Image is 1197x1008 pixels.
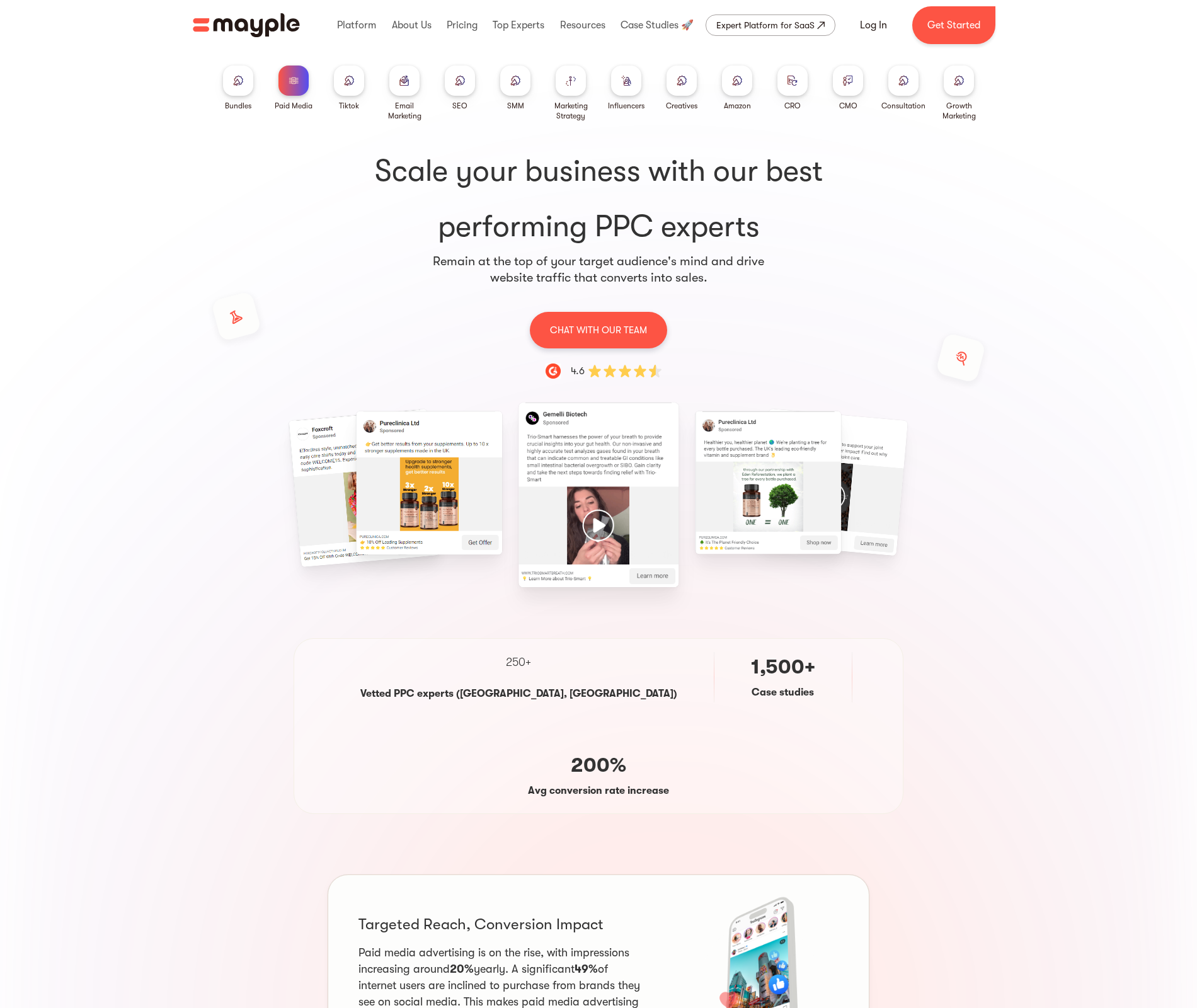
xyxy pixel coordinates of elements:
div: 1 / 15 [529,415,668,575]
a: Get Started [912,6,995,44]
p: 200% [571,753,626,778]
p: Remain at the top of your target audience's mind and drive website traffic that converts into sales. [432,253,765,286]
a: CHAT WITH OUR TEAM [530,311,667,348]
div: Creatives [666,101,697,111]
div: 3 / 15 [868,415,1007,550]
a: Paid Media [275,66,312,111]
a: SEO [445,66,475,111]
h1: performing PPC experts [215,151,982,247]
div: Marketing Strategy [548,101,593,121]
div: CMO [839,101,857,111]
div: SMM [507,101,524,111]
img: Mayple logo [193,13,300,37]
a: Bundles [223,66,253,111]
strong: 49% [575,963,598,975]
div: Tiktok [339,101,359,111]
a: Creatives [666,66,697,111]
div: Expert Platform for SaaS [716,18,815,33]
div: Bundles [225,101,251,111]
div: Growth Marketing [936,101,982,121]
p: CHAT WITH OUR TEAM [550,322,647,338]
div: Influencers [608,101,644,111]
a: Consultation [881,66,925,111]
a: Expert Platform for SaaS [706,14,835,36]
p: 250+ [506,654,531,671]
a: Log In [845,10,902,40]
p: Vetted PPC experts ([GEOGRAPHIC_DATA], [GEOGRAPHIC_DATA]) [360,686,677,701]
a: Marketing Strategy [548,66,593,121]
div: Email Marketing [382,101,427,121]
div: SEO [452,101,467,111]
a: Amazon [722,66,752,111]
strong: 20% [450,963,474,975]
p: 1,500+ [751,655,815,680]
div: 4.6 [571,364,585,379]
div: 15 / 15 [360,415,499,551]
a: Growth Marketing [936,66,982,121]
div: Consultation [881,101,925,111]
div: 14 / 15 [190,415,329,561]
a: CMO [833,66,863,111]
a: CRO [777,66,808,111]
div: Paid Media [275,101,312,111]
span: Scale your business with our best [215,151,982,192]
a: Influencers [608,66,644,111]
p: Targeted Reach, Conversion Impact [358,914,642,934]
div: 2 / 15 [698,415,837,551]
div: CRO [784,101,801,111]
a: Email Marketing [382,66,427,121]
p: Avg conversion rate increase [528,783,669,798]
p: Case studies [752,685,814,700]
a: SMM [500,66,530,111]
div: Amazon [724,101,751,111]
a: Tiktok [334,66,364,111]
